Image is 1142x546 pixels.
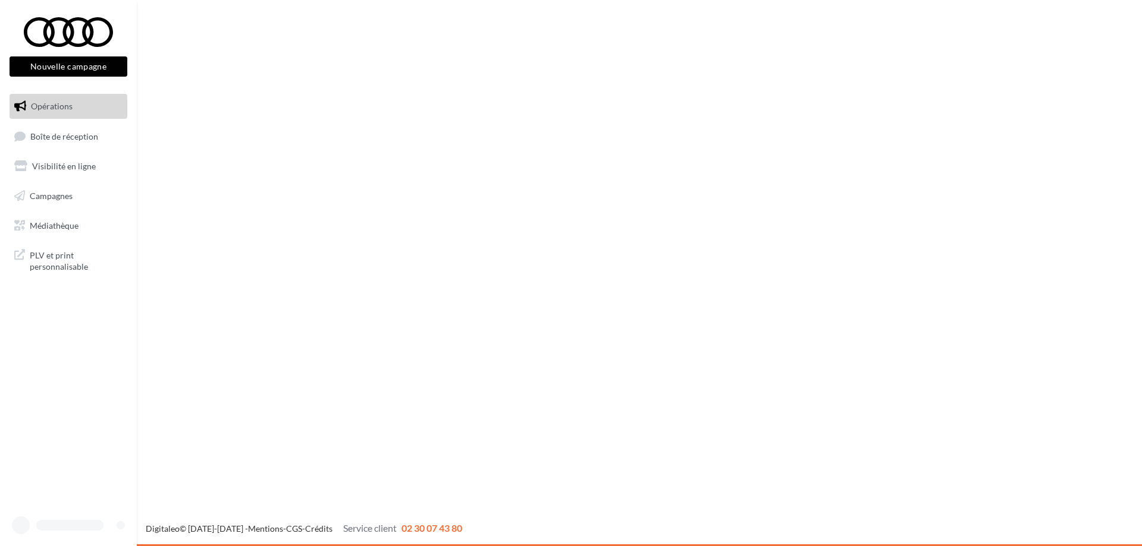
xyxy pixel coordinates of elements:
a: CGS [286,523,302,534]
span: Opérations [31,101,73,111]
a: Opérations [7,94,130,119]
a: Visibilité en ligne [7,154,130,179]
span: © [DATE]-[DATE] - - - [146,523,462,534]
a: Mentions [248,523,283,534]
a: PLV et print personnalisable [7,242,130,277]
a: Digitaleo [146,523,180,534]
span: Service client [343,522,397,534]
span: Campagnes [30,191,73,201]
span: Boîte de réception [30,131,98,141]
a: Crédits [305,523,332,534]
button: Nouvelle campagne [10,56,127,77]
a: Boîte de réception [7,124,130,149]
span: Visibilité en ligne [32,161,96,171]
a: Médiathèque [7,213,130,238]
span: Médiathèque [30,220,79,230]
a: Campagnes [7,184,130,209]
span: 02 30 07 43 80 [401,522,462,534]
span: PLV et print personnalisable [30,247,123,273]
